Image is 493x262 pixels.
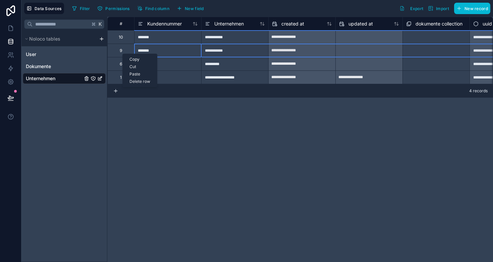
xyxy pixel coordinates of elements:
[123,56,157,63] div: Copy
[397,3,426,14] button: Export
[113,21,129,26] div: #
[119,35,123,40] div: 10
[464,6,488,11] span: New record
[348,20,373,27] span: updated at
[80,6,90,11] span: Filter
[95,3,132,13] button: Permissions
[469,88,488,94] span: 4 records
[120,75,122,80] div: 1
[35,6,62,11] span: Data Sources
[98,22,103,27] span: K
[24,3,64,14] button: Data Sources
[214,20,244,27] span: Unternehmen
[135,3,172,13] button: Find column
[174,3,206,13] button: New field
[147,20,182,27] span: Kundennummer
[185,6,204,11] span: New field
[416,20,462,27] span: dokumente collection
[483,20,492,27] span: uuid
[123,63,157,70] div: Cut
[454,3,490,14] button: New record
[426,3,451,14] button: Import
[451,3,490,14] a: New record
[120,48,122,53] div: 9
[69,3,93,13] button: Filter
[145,6,169,11] span: Find column
[436,6,449,11] span: Import
[105,6,129,11] span: Permissions
[410,6,423,11] span: Export
[281,20,304,27] span: created at
[123,78,157,85] div: Delete row
[95,3,134,13] a: Permissions
[123,70,157,78] div: Paste
[120,61,122,67] div: 6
